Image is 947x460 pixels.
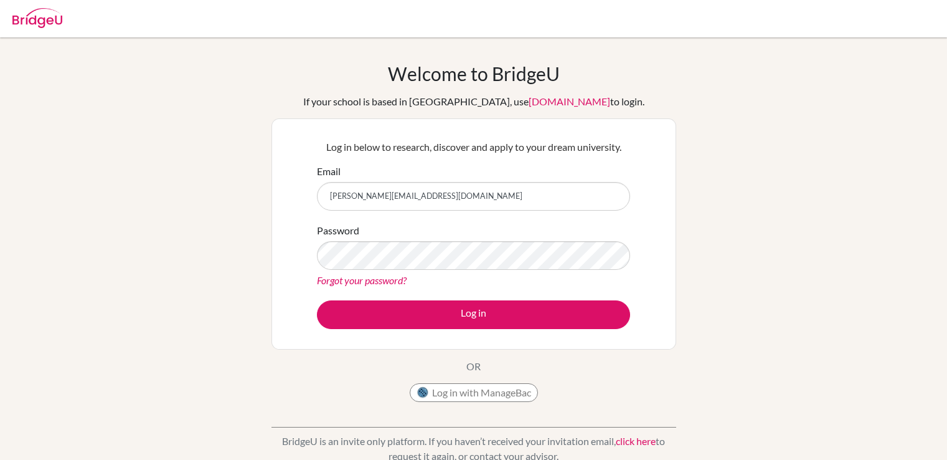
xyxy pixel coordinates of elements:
a: Forgot your password? [317,274,407,286]
button: Log in with ManageBac [410,383,538,402]
h1: Welcome to BridgeU [388,62,560,85]
button: Log in [317,300,630,329]
a: [DOMAIN_NAME] [529,95,610,107]
div: If your school is based in [GEOGRAPHIC_DATA], use to login. [303,94,644,109]
label: Email [317,164,341,179]
p: OR [466,359,481,374]
img: Bridge-U [12,8,62,28]
label: Password [317,223,359,238]
p: Log in below to research, discover and apply to your dream university. [317,140,630,155]
a: click here [616,435,656,447]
